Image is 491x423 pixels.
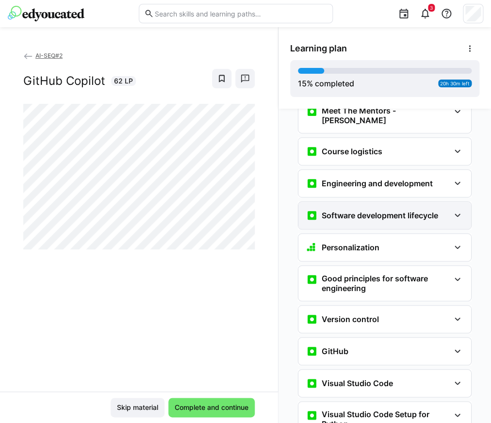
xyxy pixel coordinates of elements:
[322,106,450,125] h3: Meet The Mentors - [PERSON_NAME]
[154,9,327,18] input: Search skills and learning paths…
[322,274,450,293] h3: Good principles for software engineering
[322,211,438,220] h3: Software development lifecycle
[111,398,164,417] button: Skip material
[298,78,354,89] div: % completed
[23,74,105,88] h2: GitHub Copilot
[290,43,347,54] span: Learning plan
[322,314,379,324] h3: Version control
[322,179,433,188] h3: Engineering and development
[114,76,133,86] span: 62 LP
[168,398,255,417] button: Complete and continue
[23,52,63,59] a: AI-SEQ#2
[298,79,307,88] span: 15
[322,346,348,356] h3: GitHub
[173,403,250,412] span: Complete and continue
[440,81,470,86] span: 20h 30m left
[322,378,393,388] h3: Visual Studio Code
[115,403,160,412] span: Skip material
[322,243,379,252] h3: Personalization
[430,5,433,11] span: 3
[35,52,63,59] span: AI-SEQ#2
[322,146,382,156] h3: Course logistics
